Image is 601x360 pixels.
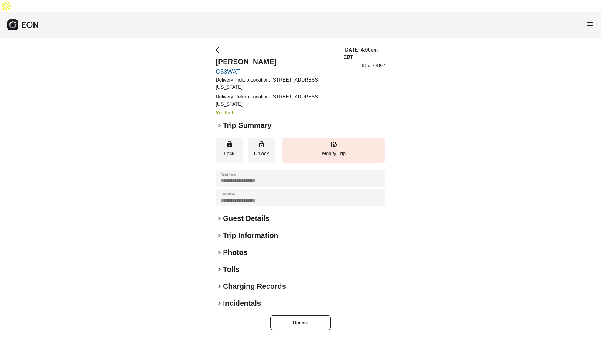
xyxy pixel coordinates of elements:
[219,150,240,157] p: Lock
[330,141,337,148] span: edit_road
[586,20,594,28] span: menu
[216,76,336,91] p: Delivery Pickup Location: [STREET_ADDRESS][US_STATE]
[226,141,233,148] span: lock
[216,57,336,67] h2: [PERSON_NAME]
[270,315,331,330] button: Update
[223,265,239,274] h2: Tolls
[251,150,272,157] p: Unlock
[282,138,385,163] button: Modify Trip
[216,300,223,307] span: keyboard_arrow_right
[216,249,223,256] span: keyboard_arrow_right
[223,298,261,308] h2: Incidentals
[216,46,223,54] span: arrow_back_ios
[216,266,223,273] span: keyboard_arrow_right
[223,214,269,223] h2: Guest Details
[216,122,223,129] span: keyboard_arrow_right
[223,248,247,257] h2: Photos
[216,109,336,116] h3: Verified
[344,46,385,61] h3: [DATE] 4:00pm EDT
[216,68,336,75] a: G53WAT
[285,150,382,157] p: Modify Trip
[362,62,385,69] p: ID # 73897
[248,138,275,163] button: Unlock
[216,93,336,108] p: Delivery Return Location: [STREET_ADDRESS][US_STATE]
[223,121,271,130] h2: Trip Summary
[216,215,223,222] span: keyboard_arrow_right
[223,282,286,291] h2: Charging Records
[216,138,243,163] button: Lock
[258,141,265,148] span: lock_open
[216,283,223,290] span: keyboard_arrow_right
[223,231,278,240] h2: Trip Information
[216,232,223,239] span: keyboard_arrow_right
